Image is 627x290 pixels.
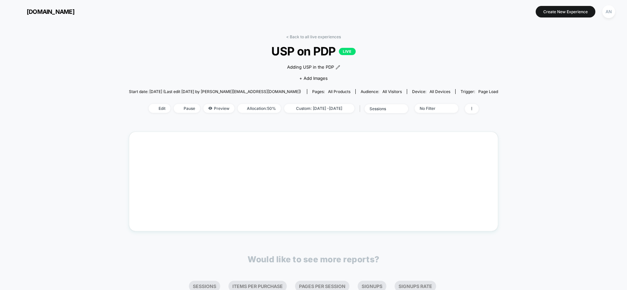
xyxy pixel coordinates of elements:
p: LIVE [339,48,355,55]
span: Preview [203,104,234,113]
span: Allocation: 50% [238,104,281,113]
span: [DOMAIN_NAME] [27,8,75,15]
span: Adding USP in the PDP [287,64,334,71]
div: sessions [370,106,396,111]
span: + Add Images [299,76,328,81]
div: No Filter [420,106,446,111]
span: Device: [407,89,455,94]
div: Trigger: [461,89,498,94]
span: All Visitors [382,89,402,94]
span: all devices [430,89,450,94]
span: USP on PDP [147,44,480,58]
div: Audience: [361,89,402,94]
a: < Back to all live experiences [286,34,341,39]
button: Create New Experience [536,6,595,17]
span: | [358,104,365,113]
span: Pause [174,104,200,113]
span: Custom: [DATE] - [DATE] [284,104,354,113]
span: Edit [149,104,170,113]
span: Start date: [DATE] (Last edit [DATE] by [PERSON_NAME][EMAIL_ADDRESS][DOMAIN_NAME]) [129,89,301,94]
div: Pages: [312,89,350,94]
p: Would like to see more reports? [248,254,379,264]
div: AN [602,5,615,18]
span: all products [328,89,350,94]
span: Page Load [478,89,498,94]
button: [DOMAIN_NAME] [10,6,76,17]
button: AN [600,5,617,18]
